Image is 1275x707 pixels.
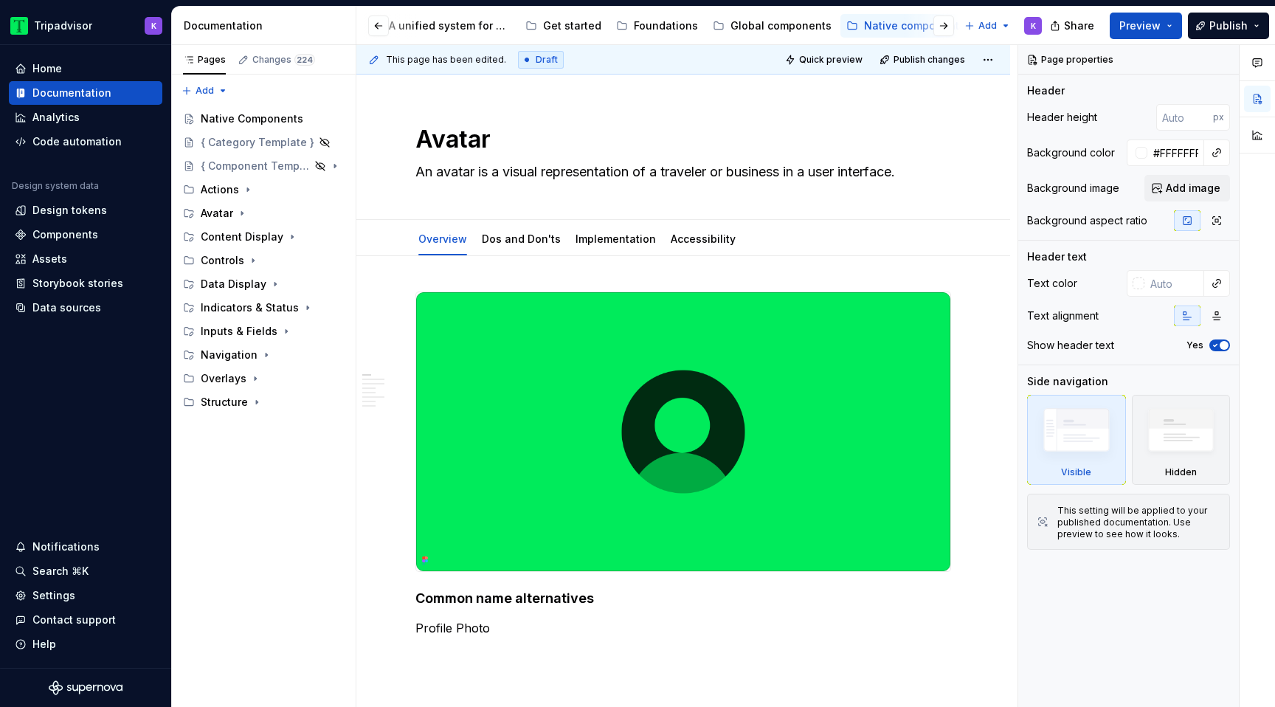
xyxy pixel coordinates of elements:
div: Help [32,637,56,652]
div: Storybook stories [32,276,123,291]
textarea: Avatar [412,122,948,157]
div: Page tree [365,11,957,41]
span: Share [1064,18,1094,33]
div: Analytics [32,110,80,125]
p: px [1213,111,1224,123]
div: Inputs & Fields [177,320,350,343]
span: 224 [294,54,315,66]
span: Add [978,20,997,32]
img: 0ed0e8b8-9446-497d-bad0-376821b19aa5.png [10,17,28,35]
button: Add image [1144,175,1230,201]
span: Add image [1166,181,1220,196]
div: K [1031,20,1036,32]
button: Quick preview [781,49,869,70]
button: Contact support [9,608,162,632]
div: Accessibility [665,223,742,254]
button: Add [177,80,232,101]
span: Add [196,85,214,97]
div: Native components [864,18,965,33]
div: A unified system for every journey. [389,18,511,33]
a: Supernova Logo [49,680,122,695]
div: Avatar [177,201,350,225]
div: Inputs & Fields [201,324,277,339]
span: Preview [1119,18,1161,33]
button: Help [9,632,162,656]
a: Assets [9,247,162,271]
a: Accessibility [671,232,736,245]
div: Home [32,61,62,76]
a: Code automation [9,130,162,154]
div: Navigation [177,343,350,367]
div: Settings [32,588,75,603]
div: Global components [730,18,832,33]
a: { Component Template } [177,154,350,178]
div: Show header text [1027,338,1114,353]
div: Search ⌘K [32,564,89,579]
span: Publish [1209,18,1248,33]
a: Analytics [9,106,162,129]
div: Changes [252,54,315,66]
div: Header [1027,83,1065,98]
div: Background aspect ratio [1027,213,1147,228]
div: Documentation [184,18,350,33]
div: K [151,20,156,32]
div: Content Display [201,230,283,244]
div: Controls [177,249,350,272]
button: Add [960,15,1015,36]
a: Design tokens [9,199,162,222]
a: Get started [519,14,607,38]
div: Foundations [634,18,698,33]
div: { Component Template } [201,159,310,173]
a: Global components [707,14,837,38]
div: Overlays [201,371,246,386]
div: Structure [201,395,248,410]
a: Components [9,223,162,246]
a: A unified system for every journey. [365,14,516,38]
span: Quick preview [799,54,863,66]
div: Structure [177,390,350,414]
span: This page has been edited. [386,54,506,66]
div: Overlays [177,367,350,390]
button: Publish changes [875,49,972,70]
p: Profile Photo [415,619,951,637]
a: Home [9,57,162,80]
input: Auto [1156,104,1213,131]
textarea: An avatar is a visual representation of a traveler or business in a user interface. [412,160,948,184]
a: Native components [840,14,971,38]
div: Design tokens [32,203,107,218]
div: This setting will be applied to your published documentation. Use preview to see how it looks. [1057,505,1220,540]
div: Header text [1027,249,1087,264]
div: Actions [177,178,350,201]
a: Storybook stories [9,272,162,295]
div: Controls [201,253,244,268]
div: Data Display [177,272,350,296]
div: Background color [1027,145,1115,160]
a: Documentation [9,81,162,105]
div: Contact support [32,613,116,627]
a: Implementation [576,232,656,245]
div: Avatar [201,206,233,221]
a: Dos and Don'ts [482,232,561,245]
input: Auto [1144,270,1204,297]
div: Content Display [177,225,350,249]
button: Share [1043,13,1104,39]
div: Data Display [201,277,266,292]
div: Native Components [201,111,303,126]
button: Preview [1110,13,1182,39]
div: Text alignment [1027,308,1099,323]
strong: Common name alternatives [415,590,594,606]
span: Draft [536,54,558,66]
span: Publish changes [894,54,965,66]
div: Visible [1061,466,1091,478]
a: { Category Template } [177,131,350,154]
a: Overview [418,232,467,245]
div: { Category Template } [201,135,314,150]
img: f596ad2b-6c3e-4b39-ba25-0f8f37ea5c5d.png [416,292,950,571]
div: Hidden [1132,395,1231,485]
div: Indicators & Status [177,296,350,320]
div: Indicators & Status [201,300,299,315]
div: Navigation [201,348,258,362]
div: Code automation [32,134,122,149]
div: Dos and Don'ts [476,223,567,254]
div: Implementation [570,223,662,254]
